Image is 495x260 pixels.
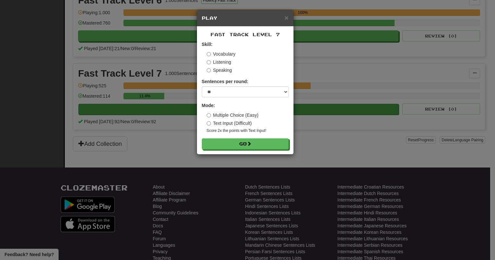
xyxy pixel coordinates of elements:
label: Multiple Choice (Easy) [207,112,259,118]
strong: Mode: [202,103,215,108]
label: Sentences per round: [202,78,248,85]
button: Close [284,14,288,21]
input: Multiple Choice (Easy) [207,113,211,117]
label: Listening [207,59,231,65]
input: Speaking [207,68,211,72]
small: Score 2x the points with Text Input ! [207,128,289,134]
span: Fast Track Level 7 [211,32,280,37]
label: Vocabulary [207,51,236,57]
label: Text Input (Difficult) [207,120,252,126]
strong: Skill: [202,42,213,47]
h5: Play [202,15,289,21]
input: Vocabulary [207,52,211,56]
input: Text Input (Difficult) [207,121,211,125]
span: × [284,14,288,21]
label: Speaking [207,67,232,73]
input: Listening [207,60,211,64]
button: Go [202,138,289,149]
